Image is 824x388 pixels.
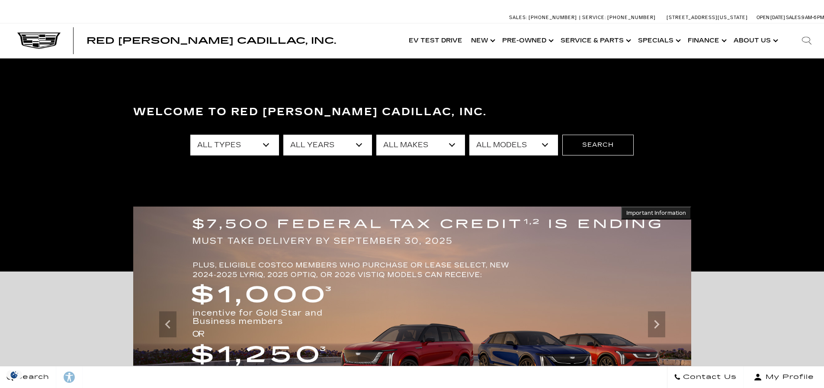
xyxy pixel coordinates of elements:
span: Sales: [786,15,802,20]
select: Filter by make [376,135,465,155]
img: Cadillac Dark Logo with Cadillac White Text [17,32,61,49]
button: Open user profile menu [744,366,824,388]
div: Previous [159,311,176,337]
button: Important Information [621,207,691,220]
span: Search [13,371,49,383]
span: Important Information [626,210,686,217]
span: Red [PERSON_NAME] Cadillac, Inc. [87,36,336,46]
a: Specials [634,23,683,58]
span: [PHONE_NUMBER] [607,15,656,20]
h3: Welcome to Red [PERSON_NAME] Cadillac, Inc. [133,103,691,121]
select: Filter by type [190,135,279,155]
span: Service: [582,15,606,20]
span: Sales: [509,15,527,20]
a: Service & Parts [556,23,634,58]
select: Filter by year [283,135,372,155]
span: Open [DATE] [757,15,785,20]
a: About Us [729,23,781,58]
span: [PHONE_NUMBER] [529,15,577,20]
a: Red [PERSON_NAME] Cadillac, Inc. [87,36,336,45]
section: Click to Open Cookie Consent Modal [4,370,24,379]
a: Pre-Owned [498,23,556,58]
img: Opt-Out Icon [4,370,24,379]
select: Filter by model [469,135,558,155]
a: Sales: [PHONE_NUMBER] [509,15,579,20]
a: [STREET_ADDRESS][US_STATE] [667,15,748,20]
a: Contact Us [667,366,744,388]
div: Next [648,311,665,337]
span: Contact Us [681,371,737,383]
a: EV Test Drive [404,23,467,58]
a: Finance [683,23,729,58]
span: 9 AM-6 PM [802,15,824,20]
a: Service: [PHONE_NUMBER] [579,15,658,20]
a: New [467,23,498,58]
span: My Profile [762,371,814,383]
button: Search [562,135,634,155]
